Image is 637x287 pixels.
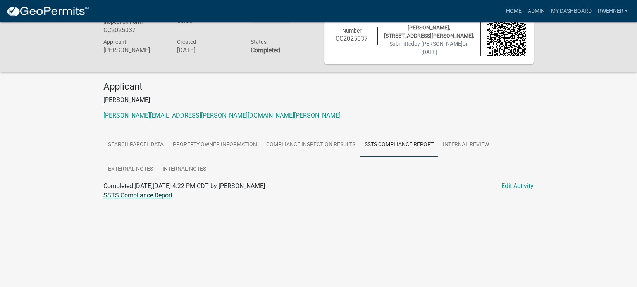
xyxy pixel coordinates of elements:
[103,26,165,34] h6: CC2025037
[487,16,526,56] img: QR code
[103,133,168,157] a: Search Parcel Data
[251,39,267,45] span: Status
[524,4,547,19] a: Admin
[103,157,158,182] a: External Notes
[103,192,172,199] a: SSTS Compliance Report
[594,4,631,19] a: rwehner
[103,47,165,54] h6: [PERSON_NAME]
[251,47,280,54] strong: Completed
[332,35,372,42] h6: CC2025037
[414,41,463,47] span: by [PERSON_NAME]
[384,16,474,39] span: 131730060, [PERSON_NAME] | [PERSON_NAME], [STREET_ADDRESS][PERSON_NAME],
[103,81,534,92] h4: Applicant
[103,112,341,119] a: [PERSON_NAME][EMAIL_ADDRESS][PERSON_NAME][DOMAIN_NAME][PERSON_NAME]
[168,133,262,157] a: Property Owner Information
[177,47,239,54] h6: [DATE]
[342,28,362,34] span: Number
[389,41,469,55] span: Submitted on [DATE]
[547,4,594,19] a: My Dashboard
[360,133,438,157] a: SSTS Compliance Report
[103,39,126,45] span: Applicant
[177,39,196,45] span: Created
[158,157,211,182] a: Internal Notes
[501,182,534,191] a: Edit Activity
[438,133,494,157] a: Internal Review
[103,182,265,190] span: Completed [DATE][DATE] 4:22 PM CDT by [PERSON_NAME]
[103,95,534,105] p: [PERSON_NAME]
[262,133,360,157] a: Compliance Inspection Results
[503,4,524,19] a: Home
